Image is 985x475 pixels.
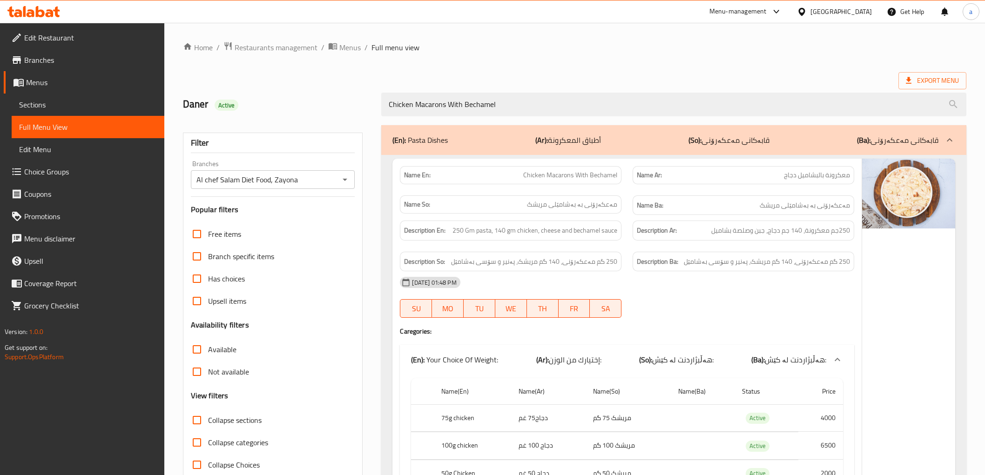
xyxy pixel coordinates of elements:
h3: Popular filters [191,204,355,215]
span: Available [208,344,236,355]
b: (En): [392,133,406,147]
strong: Name So: [404,200,430,209]
li: / [216,42,220,53]
b: (Ar): [535,133,548,147]
a: Branches [4,49,164,71]
th: Name(Ba) [671,378,735,405]
span: 250جم معكرونة، 140 جم دجاج، جبن وصلصة بشاميل [711,225,850,236]
div: Menu-management [709,6,767,17]
span: FR [562,302,587,315]
span: Has choices [208,273,245,284]
button: TU [464,299,495,318]
b: (Ba): [857,133,870,147]
a: Coupons [4,183,164,205]
td: مریشک 100 گم [586,432,671,460]
td: 6500 [798,432,843,460]
span: Grocery Checklist [24,300,157,311]
span: Upsell items [208,295,246,307]
span: TU [467,302,492,315]
span: Export Menu [898,72,966,89]
td: مریشک 75 گم [586,404,671,432]
a: Edit Restaurant [4,27,164,49]
span: TH [531,302,555,315]
button: WE [495,299,527,318]
td: دجاج75 غم [511,404,585,432]
span: Active [746,413,769,423]
h2: Daner [183,97,371,111]
span: Branches [24,54,157,66]
div: [GEOGRAPHIC_DATA] [810,7,872,17]
b: (En): [411,353,425,367]
span: إختيارك من الوزن: [549,353,601,367]
button: Open [338,173,351,186]
span: WE [499,302,523,315]
b: (So): [639,353,652,367]
strong: Description So: [404,256,445,268]
span: Free items [208,228,241,240]
a: Grocery Checklist [4,294,164,317]
strong: Name Ba: [637,200,663,211]
span: معكرونة بالبشاميل دجاج [784,170,850,180]
a: Coverage Report [4,272,164,294]
span: Menus [26,77,157,88]
h4: Caregories: [400,327,854,336]
button: SU [400,299,432,318]
a: Promotions [4,205,164,227]
strong: Name Ar: [637,170,662,180]
span: هەڵبژاردنت لە کێش: [652,353,714,367]
div: Filter [191,133,355,153]
th: 100g chicken [434,432,512,460]
h3: View filters [191,390,229,401]
span: Full menu view [371,42,419,53]
span: Full Menu View [19,121,157,133]
span: Export Menu [906,75,959,87]
th: Name(Ar) [511,378,585,405]
span: a [969,7,972,17]
button: MO [432,299,464,318]
span: [DATE] 01:48 PM [408,278,460,287]
li: / [321,42,324,53]
span: Collapse Choices [208,459,260,470]
a: Menu disclaimer [4,227,164,250]
span: SU [404,302,428,315]
span: Version: [5,326,27,338]
li: / [364,42,368,53]
span: Not available [208,366,249,377]
span: 1.0.0 [29,326,43,338]
th: Name(En) [434,378,512,405]
div: Active [215,100,239,111]
span: Active [215,101,239,110]
a: Support.OpsPlatform [5,351,64,363]
p: Your Choice Of Weight: [411,354,498,365]
span: Active [746,441,769,451]
td: 4000 [798,404,843,432]
b: (Ba): [751,353,765,367]
span: Restaurants management [235,42,317,53]
span: Promotions [24,211,157,222]
div: Active [746,441,769,452]
input: search [381,93,966,116]
a: Home [183,42,213,53]
th: Price [798,378,843,405]
span: MO [436,302,460,315]
strong: Name En: [404,170,431,180]
a: Sections [12,94,164,116]
th: 75g chicken [434,404,512,432]
span: Coverage Report [24,278,157,289]
a: Edit Menu [12,138,164,161]
a: Menus [328,41,361,54]
th: Status [735,378,798,405]
h3: Availability filters [191,320,249,330]
a: Full Menu View [12,116,164,138]
button: FR [559,299,590,318]
span: مەعکەرۆنی بە بەشامێلی مریشک [527,200,617,209]
div: (En): Pasta Dishes(Ar):أطباق المعكرونة(So):قابەکانی مەعکەرۆنی(Ba):قابەکانی مەعکەرۆنی [381,125,966,155]
span: 250 Gm pasta, 140 gm chicken, cheese and bechamel sauce [452,225,617,236]
span: Branch specific items [208,251,274,262]
strong: Description En: [404,225,445,236]
span: Choice Groups [24,166,157,177]
th: Name(So) [586,378,671,405]
td: دجاج 100 غم [511,432,585,460]
span: SA [594,302,618,315]
strong: Description Ba: [637,256,678,268]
